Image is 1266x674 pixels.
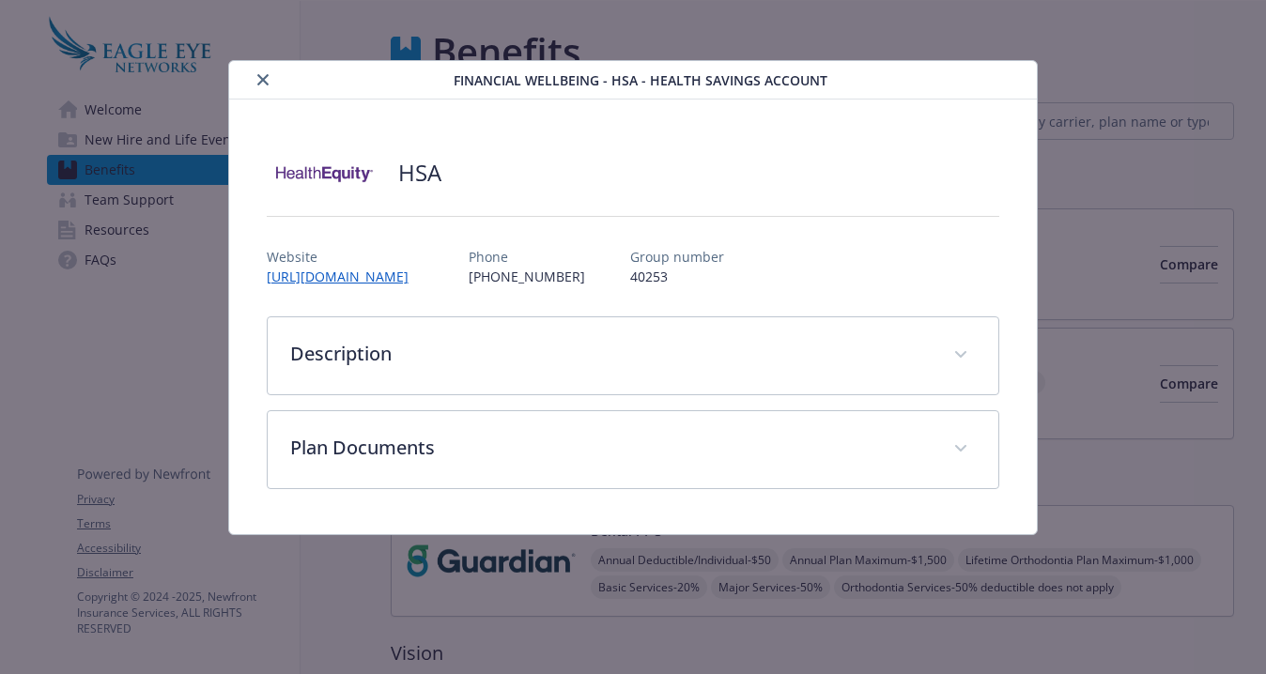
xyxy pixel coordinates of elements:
button: close [252,69,274,91]
p: [PHONE_NUMBER] [469,267,585,286]
img: Health Equity [267,145,379,201]
p: Group number [630,247,724,267]
span: Financial Wellbeing - HSA - Health Savings Account [454,70,827,90]
h2: HSA [398,157,441,189]
p: Phone [469,247,585,267]
p: 40253 [630,267,724,286]
a: [URL][DOMAIN_NAME] [267,268,424,285]
p: Plan Documents [290,434,932,462]
div: details for plan Financial Wellbeing - HSA - Health Savings Account [127,60,1139,535]
div: Description [268,317,999,394]
p: Website [267,247,424,267]
div: Plan Documents [268,411,999,488]
p: Description [290,340,932,368]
